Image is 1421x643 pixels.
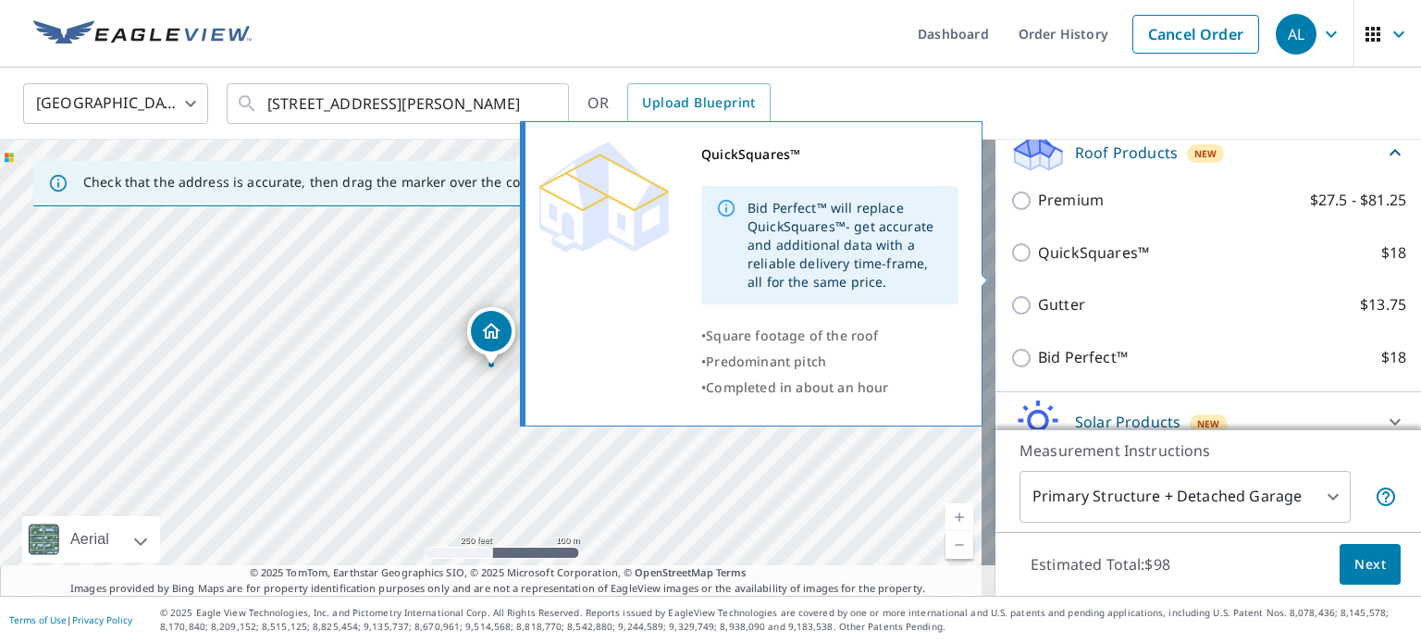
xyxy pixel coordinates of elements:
p: Measurement Instructions [1019,439,1397,462]
span: Square footage of the roof [706,327,878,344]
button: Next [1340,544,1401,586]
div: Aerial [65,516,115,563]
span: New [1194,146,1217,161]
div: OR [587,83,771,124]
span: New [1197,416,1220,431]
input: Search by address or latitude-longitude [267,78,531,130]
div: Solar ProductsNew [1010,400,1406,444]
div: Primary Structure + Detached Garage [1019,471,1351,523]
img: EV Logo [33,20,252,48]
span: Predominant pitch [706,352,826,370]
div: QuickSquares™ [701,142,958,167]
a: Current Level 17, Zoom Out [945,531,973,559]
a: OpenStreetMap [635,565,712,579]
p: $18 [1381,241,1406,265]
a: Cancel Order [1132,15,1259,54]
div: Dropped pin, building 1, Residential property, 13390 William Myers Ct West Palm Beach, FL 33410 [467,307,515,365]
div: Bid Perfect™ will replace QuickSquares™- get accurate and additional data with a reliable deliver... [748,192,944,299]
p: Premium [1038,189,1104,212]
span: Your report will include the primary structure and a detached garage if one exists. [1375,486,1397,508]
span: © 2025 TomTom, Earthstar Geographics SIO, © 2025 Microsoft Corporation, © [250,565,747,581]
div: • [701,349,958,375]
a: Terms of Use [9,613,67,626]
div: AL [1276,14,1316,55]
div: Aerial [22,516,160,563]
span: Completed in about an hour [706,378,888,396]
a: Upload Blueprint [627,83,770,124]
div: • [701,323,958,349]
p: $13.75 [1360,293,1406,316]
p: Check that the address is accurate, then drag the marker over the correct structure. [83,174,616,191]
p: © 2025 Eagle View Technologies, Inc. and Pictometry International Corp. All Rights Reserved. Repo... [160,606,1412,634]
img: Premium [539,142,669,253]
p: Gutter [1038,293,1085,316]
div: Roof ProductsNew [1010,130,1406,174]
p: Solar Products [1075,411,1180,433]
a: Current Level 17, Zoom In [945,503,973,531]
p: Estimated Total: $98 [1016,544,1185,585]
span: Upload Blueprint [642,92,755,115]
p: QuickSquares™ [1038,241,1149,265]
p: Roof Products [1075,142,1178,164]
a: Terms [716,565,747,579]
p: $27.5 - $81.25 [1310,189,1406,212]
p: $18 [1381,346,1406,369]
span: Next [1354,553,1386,576]
p: | [9,614,132,625]
p: Bid Perfect™ [1038,346,1128,369]
a: Privacy Policy [72,613,132,626]
div: • [701,375,958,401]
div: [GEOGRAPHIC_DATA] [23,78,208,130]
